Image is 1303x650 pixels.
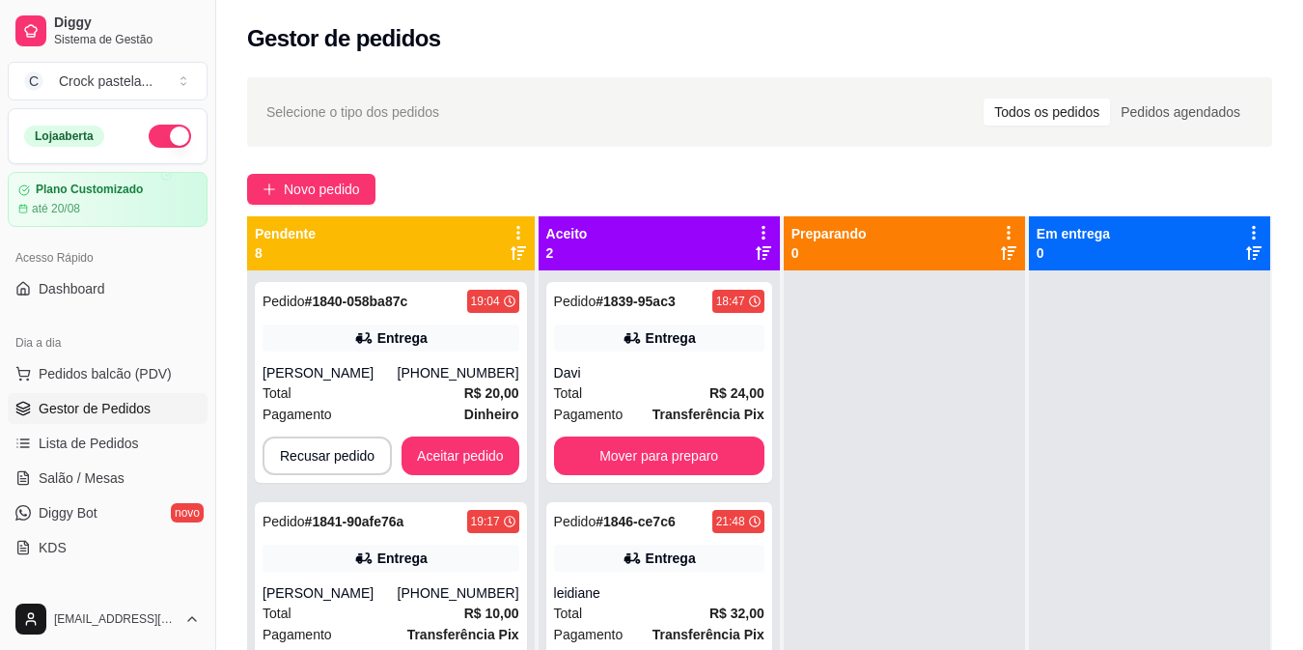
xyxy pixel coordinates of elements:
span: Total [554,603,583,624]
span: plus [263,183,276,196]
span: Pedido [263,294,305,309]
span: KDS [39,538,67,557]
p: 0 [1037,243,1110,263]
div: [PHONE_NUMBER] [398,583,519,603]
span: Sistema de Gestão [54,32,200,47]
button: Mover para preparo [554,437,764,475]
button: Pedidos balcão (PDV) [8,358,208,389]
div: [PERSON_NAME] [263,363,398,382]
strong: # 1840-058ba87c [305,294,408,309]
strong: # 1846-ce7c6 [596,514,676,529]
strong: Transferência Pix [407,627,519,642]
div: 19:17 [471,514,500,529]
p: Em entrega [1037,224,1110,243]
div: [PERSON_NAME] [263,583,398,603]
div: Todos os pedidos [984,99,1110,126]
div: 18:47 [716,294,745,309]
a: Gestor de Pedidos [8,393,208,424]
a: Dashboard [8,273,208,304]
div: Crock pastela ... [59,71,152,91]
div: Loja aberta [24,126,104,147]
a: DiggySistema de Gestão [8,8,208,54]
span: Lista de Pedidos [39,434,139,453]
div: leidiane [554,583,764,603]
strong: R$ 20,00 [464,385,519,401]
div: Catálogo [8,586,208,617]
span: Pedido [554,294,596,309]
span: Novo pedido [284,179,360,200]
div: 19:04 [471,294,500,309]
span: Pagamento [263,624,332,645]
p: 0 [791,243,867,263]
button: Aceitar pedido [402,437,519,475]
p: Preparando [791,224,867,243]
strong: # 1839-95ac3 [596,294,676,309]
a: Plano Customizadoaté 20/08 [8,172,208,227]
span: Pagamento [263,404,332,425]
strong: Dinheiro [464,407,519,422]
article: até 20/08 [32,201,80,216]
span: Total [554,382,583,404]
span: Pagamento [554,404,624,425]
strong: R$ 24,00 [709,385,764,401]
strong: Transferência Pix [652,627,764,642]
div: [PHONE_NUMBER] [398,363,519,382]
span: Pedido [554,514,596,529]
p: 2 [546,243,588,263]
span: C [24,71,43,91]
span: Pedido [263,514,305,529]
a: KDS [8,532,208,563]
span: Selecione o tipo dos pedidos [266,101,439,123]
div: Entrega [377,549,428,568]
div: Entrega [646,328,696,348]
div: Entrega [377,328,428,348]
button: Alterar Status [149,125,191,148]
div: Entrega [646,549,696,568]
span: Pagamento [554,624,624,645]
p: Aceito [546,224,588,243]
a: Lista de Pedidos [8,428,208,459]
span: [EMAIL_ADDRESS][DOMAIN_NAME] [54,611,177,627]
article: Plano Customizado [36,183,143,197]
a: Salão / Mesas [8,463,208,494]
button: Recusar pedido [263,437,392,475]
button: Novo pedido [247,174,375,205]
span: Dashboard [39,279,105,298]
strong: R$ 32,00 [709,606,764,621]
button: Select a team [8,62,208,100]
strong: # 1841-90afe76a [305,514,404,529]
span: Pedidos balcão (PDV) [39,364,172,383]
span: Diggy Bot [39,503,97,523]
span: Gestor de Pedidos [39,399,151,418]
p: 8 [255,243,316,263]
h2: Gestor de pedidos [247,23,441,54]
span: Total [263,382,291,404]
div: Pedidos agendados [1110,99,1251,126]
span: Diggy [54,14,200,32]
strong: Transferência Pix [652,407,764,422]
p: Pendente [255,224,316,243]
div: Acesso Rápido [8,242,208,273]
span: Total [263,603,291,624]
a: Diggy Botnovo [8,497,208,528]
strong: R$ 10,00 [464,606,519,621]
span: Salão / Mesas [39,468,125,488]
div: 21:48 [716,514,745,529]
button: [EMAIL_ADDRESS][DOMAIN_NAME] [8,596,208,642]
div: Davi [554,363,764,382]
div: Dia a dia [8,327,208,358]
